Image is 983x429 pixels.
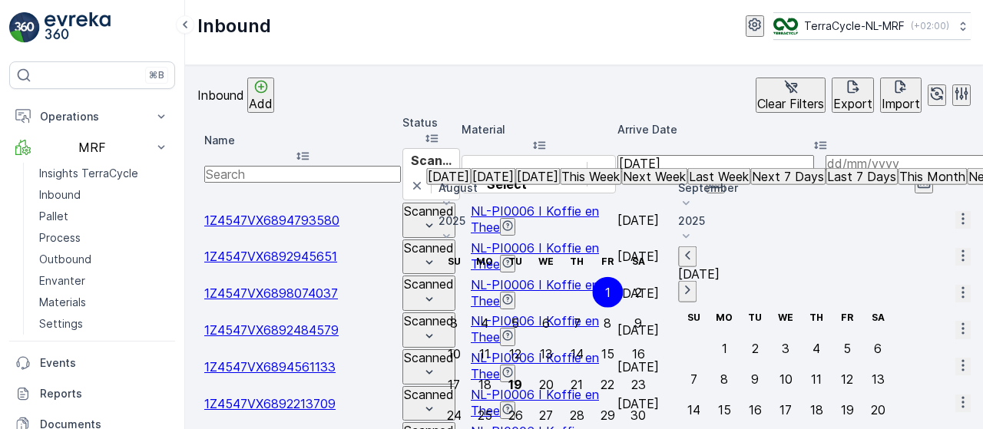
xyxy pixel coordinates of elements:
p: Scanned [404,351,454,365]
p: Scanned [404,314,454,328]
th: Saturday [862,302,893,332]
p: Status [402,115,460,130]
button: Tomorrow [515,168,560,185]
span: 1Z4547VX6892945651 [204,249,337,264]
p: Add [249,97,273,111]
button: This Week [560,168,621,185]
img: logo_light-DOdMpM7g.png [45,12,111,43]
p: 2025 [439,213,654,229]
div: 21 [571,378,583,391]
div: 13 [872,371,885,385]
p: Outbound [39,252,91,267]
div: 11 [811,371,822,385]
th: Friday [832,302,862,332]
a: Envanter [33,270,175,292]
a: Events [9,348,175,378]
button: Scanned [402,312,455,348]
button: Scanned [402,276,455,311]
a: Outbound [33,249,175,270]
th: Monday [709,302,740,332]
div: 4 [481,316,488,330]
div: 18 [478,378,491,391]
img: TC_v739CUj.png [773,18,798,35]
span: 1Z4547VX6892213709 [204,396,336,411]
p: Export [833,97,872,111]
p: Settings [39,316,83,332]
div: 16 [632,347,645,361]
a: 1Z4547VX6894561133 [204,359,336,375]
div: 9 [634,316,642,330]
button: Operations [9,101,175,132]
a: Settings [33,313,175,335]
button: Export [832,78,874,113]
div: 30 [631,408,646,422]
div: 18 [810,402,823,416]
p: ( +02:00 ) [911,20,949,32]
p: Inbound [197,88,244,102]
p: [DATE] [517,170,558,183]
button: Import [880,78,922,113]
div: 19 [841,402,854,416]
p: [DATE] [428,170,469,183]
a: Inbound [33,184,175,206]
div: 10 [448,347,461,361]
button: Scanned [402,386,455,421]
div: 26 [508,408,523,422]
a: 1Z4547VX6892484579 [204,322,339,338]
p: September [678,180,893,196]
div: 6 [874,341,882,355]
th: Tuesday [500,246,531,277]
div: 29 [601,408,615,422]
div: 12 [841,371,853,385]
p: Last Week [689,170,749,183]
span: 1Z4547VX6898074037 [204,285,338,301]
a: Insights TerraCycle [33,163,175,184]
div: 3 [782,341,789,355]
div: 3 [450,316,458,330]
p: This Month [899,170,965,183]
p: Reports [40,386,169,401]
div: 20 [539,378,554,391]
th: Thursday [801,302,832,332]
p: Materials [39,295,86,310]
div: 1 [722,341,727,355]
button: Last Week [687,168,750,185]
a: 1Z4547VX6894793580 [204,213,339,228]
div: 11 [479,347,490,361]
th: Monday [469,246,500,277]
button: This Month [898,168,967,185]
div: 9 [751,371,759,385]
div: 10 [779,371,793,385]
img: logo [9,12,40,43]
div: 15 [718,402,731,416]
button: Scanned [402,239,455,275]
button: Scanned [402,349,455,384]
button: Next 7 Days [750,168,826,185]
button: Last 7 Days [826,168,898,185]
input: Search [204,166,401,183]
button: MRF [9,132,175,163]
div: 14 [571,347,584,361]
p: Scanned [404,388,454,401]
p: Inbound [39,187,81,203]
div: 1 [605,285,611,299]
div: 8 [604,316,611,330]
p: Clear Filters [757,97,824,111]
p: Scanned [404,204,454,218]
p: [DATE] [472,170,514,183]
a: Process [33,227,175,249]
p: Last 7 Days [827,170,896,183]
th: Tuesday [740,302,770,332]
p: Scanned [404,241,454,255]
th: Friday [592,246,623,277]
p: Operations [40,109,144,124]
button: Add [247,78,274,113]
p: TerraCycle-NL-MRF [804,18,905,34]
div: 23 [631,378,646,391]
a: Reports [9,378,175,409]
div: 22 [601,378,614,391]
th: Wednesday [770,302,801,332]
div: 20 [871,402,885,416]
